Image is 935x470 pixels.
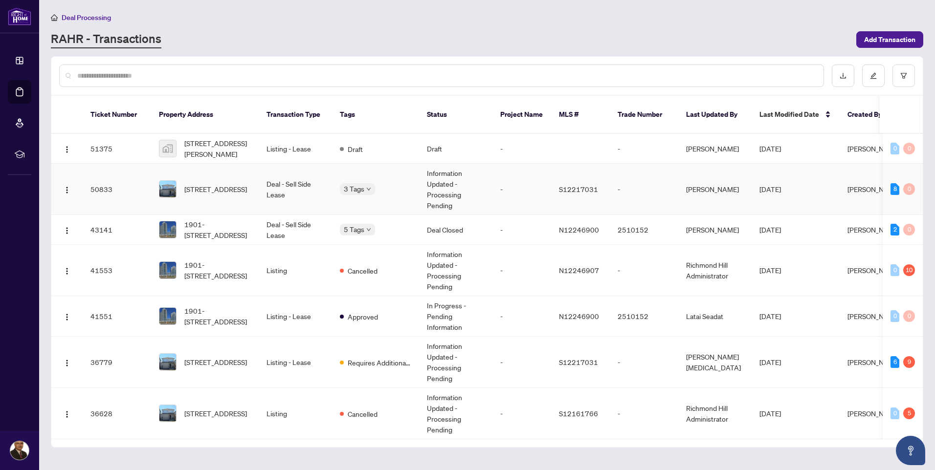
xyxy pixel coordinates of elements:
span: [PERSON_NAME] [847,358,900,366]
button: filter [892,64,915,87]
button: Open asap [896,436,925,465]
div: 9 [903,356,915,368]
td: Deal - Sell Side Lease [259,164,332,215]
button: Logo [59,308,75,324]
th: Trade Number [610,96,678,134]
td: Richmond Hill Administrator [678,388,752,439]
td: Richmond Hill Administrator [678,245,752,296]
span: 5 Tags [344,224,364,235]
span: down [366,187,371,192]
span: S12161766 [559,409,598,418]
span: [DATE] [759,225,781,234]
span: filter [900,72,907,79]
img: thumbnail-img [159,140,176,157]
th: Status [419,96,492,134]
span: [DATE] [759,144,781,153]
td: [PERSON_NAME] [678,164,752,215]
td: Information Updated - Processing Pending [419,388,492,439]
span: [PERSON_NAME] [847,144,900,153]
span: [DATE] [759,312,781,320]
span: N12246907 [559,266,599,275]
td: Draft [419,134,492,164]
td: 41553 [83,245,151,296]
th: Created By [840,96,898,134]
td: Listing [259,388,332,439]
button: Add Transaction [856,31,923,48]
th: Property Address [151,96,259,134]
th: Ticket Number [83,96,151,134]
img: Logo [63,186,71,194]
span: Deal Processing [62,13,111,22]
button: Logo [59,354,75,370]
span: 1901-[STREET_ADDRESS] [184,219,251,240]
button: download [832,64,854,87]
div: 0 [890,264,899,276]
span: [STREET_ADDRESS] [184,408,247,419]
img: Logo [63,146,71,153]
td: Deal Closed [419,215,492,245]
th: Tags [332,96,419,134]
img: Profile Icon [10,441,29,460]
span: Requires Additional Docs [348,357,411,368]
img: thumbnail-img [159,181,176,197]
td: - [492,388,551,439]
img: Logo [63,267,71,275]
span: [STREET_ADDRESS] [184,184,247,194]
img: Logo [63,410,71,418]
div: 0 [890,143,899,154]
td: - [492,337,551,388]
td: - [610,245,678,296]
img: thumbnail-img [159,405,176,422]
th: Last Modified Date [752,96,840,134]
span: edit [870,72,877,79]
th: Last Updated By [678,96,752,134]
span: [STREET_ADDRESS][PERSON_NAME] [184,138,251,159]
span: [DATE] [759,358,781,366]
th: Transaction Type [259,96,332,134]
span: S12217031 [559,185,598,193]
td: 2510152 [610,296,678,337]
span: [PERSON_NAME] [847,409,900,418]
span: Approved [348,311,378,322]
span: [PERSON_NAME] [847,185,900,193]
td: In Progress - Pending Information [419,296,492,337]
td: [PERSON_NAME] [678,134,752,164]
td: Information Updated - Processing Pending [419,245,492,296]
td: Listing - Lease [259,337,332,388]
span: Last Modified Date [759,109,819,120]
span: [PERSON_NAME] [847,312,900,320]
button: Logo [59,262,75,278]
td: 43141 [83,215,151,245]
td: - [492,245,551,296]
td: Listing - Lease [259,296,332,337]
span: Draft [348,144,363,154]
td: - [610,388,678,439]
span: [STREET_ADDRESS] [184,357,247,367]
th: MLS # [551,96,610,134]
div: 0 [890,407,899,419]
span: 1901-[STREET_ADDRESS] [184,305,251,327]
img: thumbnail-img [159,221,176,238]
span: N12246900 [559,312,599,320]
span: [DATE] [759,266,781,275]
td: Listing - Lease [259,134,332,164]
td: - [610,134,678,164]
td: 50833 [83,164,151,215]
td: Latai Seadat [678,296,752,337]
div: 10 [903,264,915,276]
button: Logo [59,222,75,237]
span: Cancelled [348,265,378,276]
div: 0 [890,310,899,322]
td: Information Updated - Processing Pending [419,164,492,215]
td: Information Updated - Processing Pending [419,337,492,388]
img: thumbnail-img [159,354,176,370]
td: Listing [259,245,332,296]
span: 1901-[STREET_ADDRESS] [184,259,251,281]
div: 2 [890,224,899,235]
td: 36628 [83,388,151,439]
span: home [51,14,58,21]
span: [DATE] [759,409,781,418]
span: N12246900 [559,225,599,234]
div: 0 [903,310,915,322]
button: Logo [59,406,75,421]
